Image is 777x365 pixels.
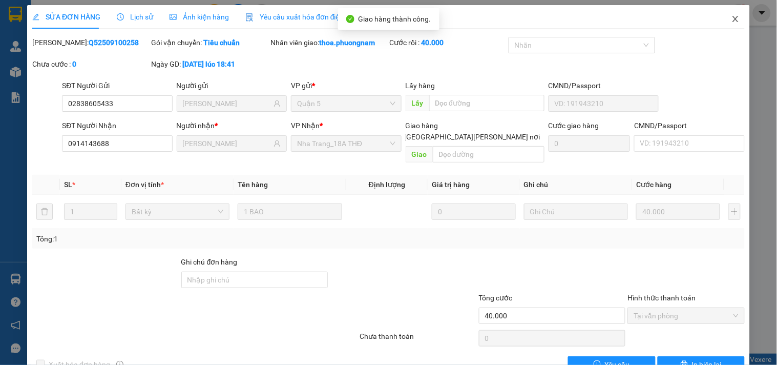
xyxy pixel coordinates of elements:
[627,294,696,302] label: Hình thức thanh toán
[89,38,139,47] b: Q52509100258
[549,121,599,130] label: Cước giao hàng
[634,308,738,323] span: Tại văn phòng
[181,258,238,266] label: Ghi chú đơn hàng
[432,204,516,220] input: 0
[238,204,342,220] input: VD: Bàn, Ghế
[728,204,741,220] button: plus
[520,175,632,195] th: Ghi chú
[32,13,39,21] span: edit
[36,233,301,245] div: Tổng: 1
[177,120,287,131] div: Người nhận
[63,15,101,63] b: Gửi khách hàng
[86,49,141,62] li: (c) 2017
[369,180,405,189] span: Định lượng
[359,15,431,23] span: Giao hàng thành công.
[634,120,744,131] div: CMND/Passport
[421,38,444,47] b: 40.000
[62,120,172,131] div: SĐT Người Nhận
[524,204,628,220] input: Ghi Chú
[36,204,53,220] button: delete
[152,37,268,48] div: Gói vận chuyển:
[270,37,387,48] div: Nhân viên giao:
[479,294,513,302] span: Tổng cước
[86,39,141,47] b: [DOMAIN_NAME]
[274,100,281,107] span: user
[319,38,375,47] b: thoa.phuongnam
[636,204,720,220] input: 0
[636,180,671,189] span: Cước hàng
[432,180,470,189] span: Giá trị hàng
[297,96,395,111] span: Quận 5
[111,13,136,37] img: logo.jpg
[72,60,76,68] b: 0
[291,80,401,91] div: VP gửi
[406,121,438,130] span: Giao hàng
[549,80,659,91] div: CMND/Passport
[433,146,544,163] input: Dọc đường
[429,95,544,111] input: Dọc đường
[389,37,506,48] div: Cước rồi :
[245,13,353,21] span: Yêu cầu xuất hóa đơn điện tử
[183,60,236,68] b: [DATE] lúc 18:41
[238,180,268,189] span: Tên hàng
[291,121,320,130] span: VP Nhận
[64,180,72,189] span: SL
[549,95,659,112] input: VD: 191943210
[117,13,124,21] span: clock-circle
[406,146,433,163] span: Giao
[204,38,240,47] b: Tiêu chuẩn
[170,13,177,21] span: picture
[721,5,750,34] button: Close
[13,66,56,132] b: Phương Nam Express
[117,13,153,21] span: Lịch sử
[731,15,740,23] span: close
[549,135,631,152] input: Cước giao hàng
[32,58,149,70] div: Chưa cước :
[406,95,429,111] span: Lấy
[125,180,164,189] span: Đơn vị tính
[401,131,544,143] span: [GEOGRAPHIC_DATA][PERSON_NAME] nơi
[346,15,354,23] span: check-circle
[183,138,271,149] input: Tên người nhận
[245,13,254,22] img: icon
[181,272,328,288] input: Ghi chú đơn hàng
[170,13,229,21] span: Ảnh kiện hàng
[359,331,477,349] div: Chưa thanh toán
[132,204,223,219] span: Bất kỳ
[62,80,172,91] div: SĐT Người Gửi
[274,140,281,147] span: user
[32,37,149,48] div: [PERSON_NAME]:
[297,136,395,151] span: Nha Trang_18A THĐ
[177,80,287,91] div: Người gửi
[406,82,435,90] span: Lấy hàng
[32,13,100,21] span: SỬA ĐƠN HÀNG
[152,58,268,70] div: Ngày GD:
[183,98,271,109] input: Tên người gửi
